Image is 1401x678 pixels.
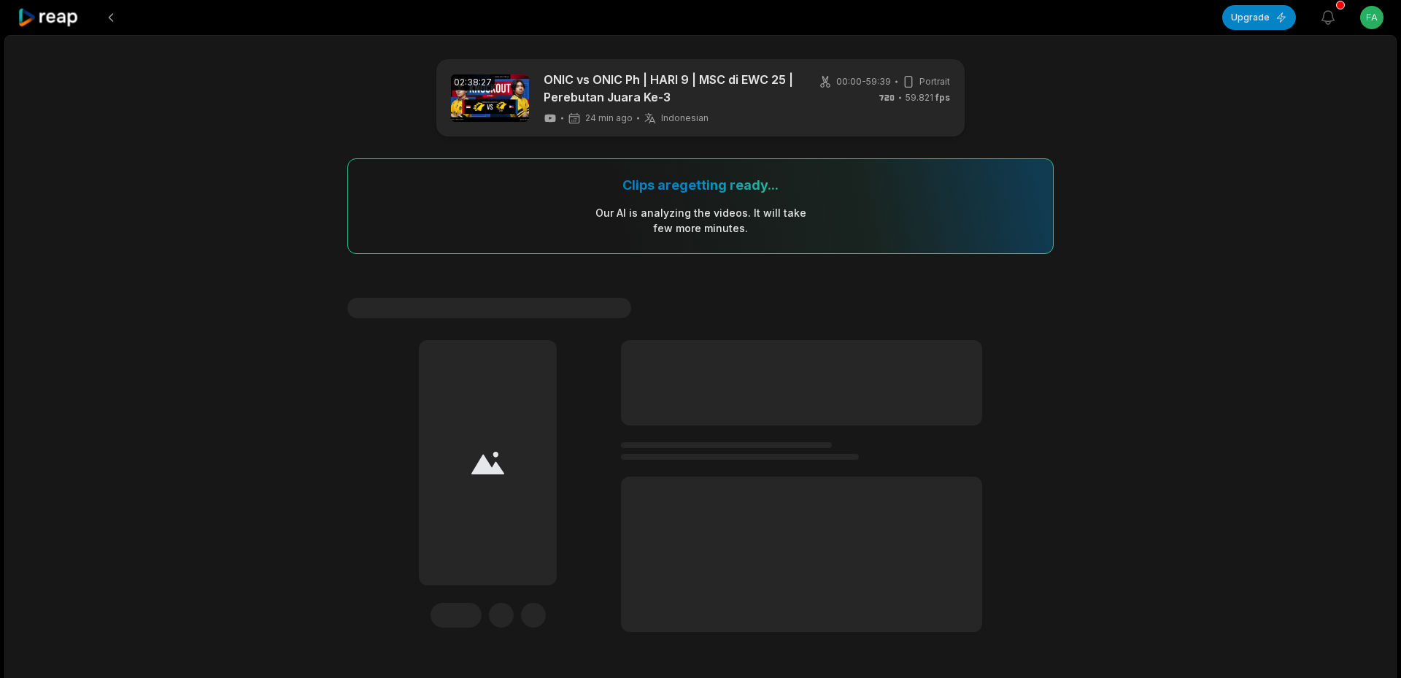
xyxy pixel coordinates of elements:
[935,92,950,103] span: fps
[906,91,950,104] span: 59.821
[585,112,633,124] span: 24 min ago
[1222,5,1296,30] button: Upgrade
[919,75,950,88] span: Portrait
[595,205,807,236] div: Our AI is analyzing the video s . It will take few more minutes.
[836,75,891,88] span: 00:00 - 59:39
[431,603,482,628] div: Edit
[661,112,709,124] span: Indonesian
[622,177,779,193] div: Clips are getting ready...
[544,71,795,106] a: ONIC vs ONIC Ph | HARI 9 | MSC di EWC 25 | Perebutan Juara Ke-3
[347,298,631,318] span: #1 Lorem ipsum dolor sit amet consecteturs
